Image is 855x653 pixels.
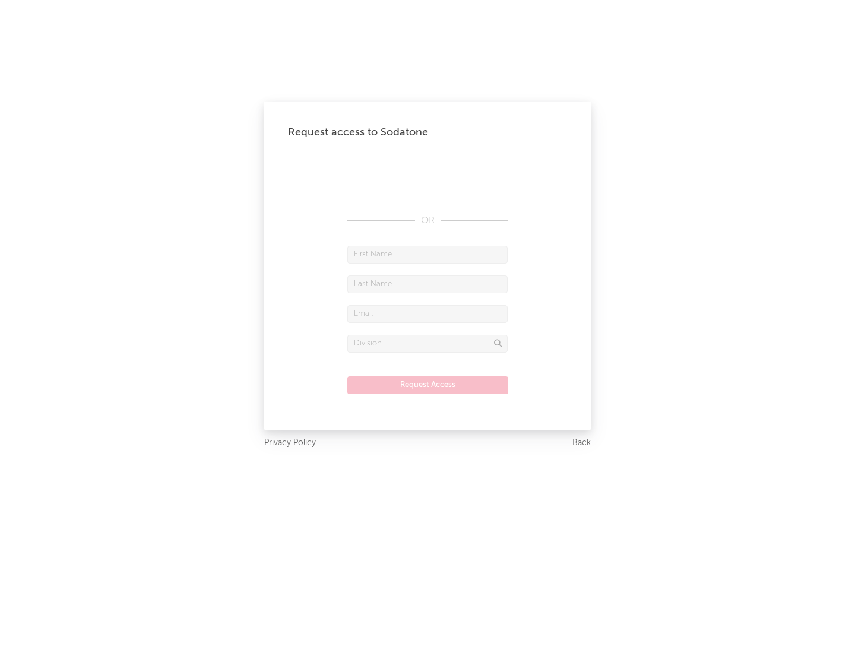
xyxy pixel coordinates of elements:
a: Back [572,436,591,451]
input: Division [347,335,508,353]
input: Last Name [347,275,508,293]
input: First Name [347,246,508,264]
button: Request Access [347,376,508,394]
a: Privacy Policy [264,436,316,451]
div: OR [347,214,508,228]
input: Email [347,305,508,323]
div: Request access to Sodatone [288,125,567,140]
